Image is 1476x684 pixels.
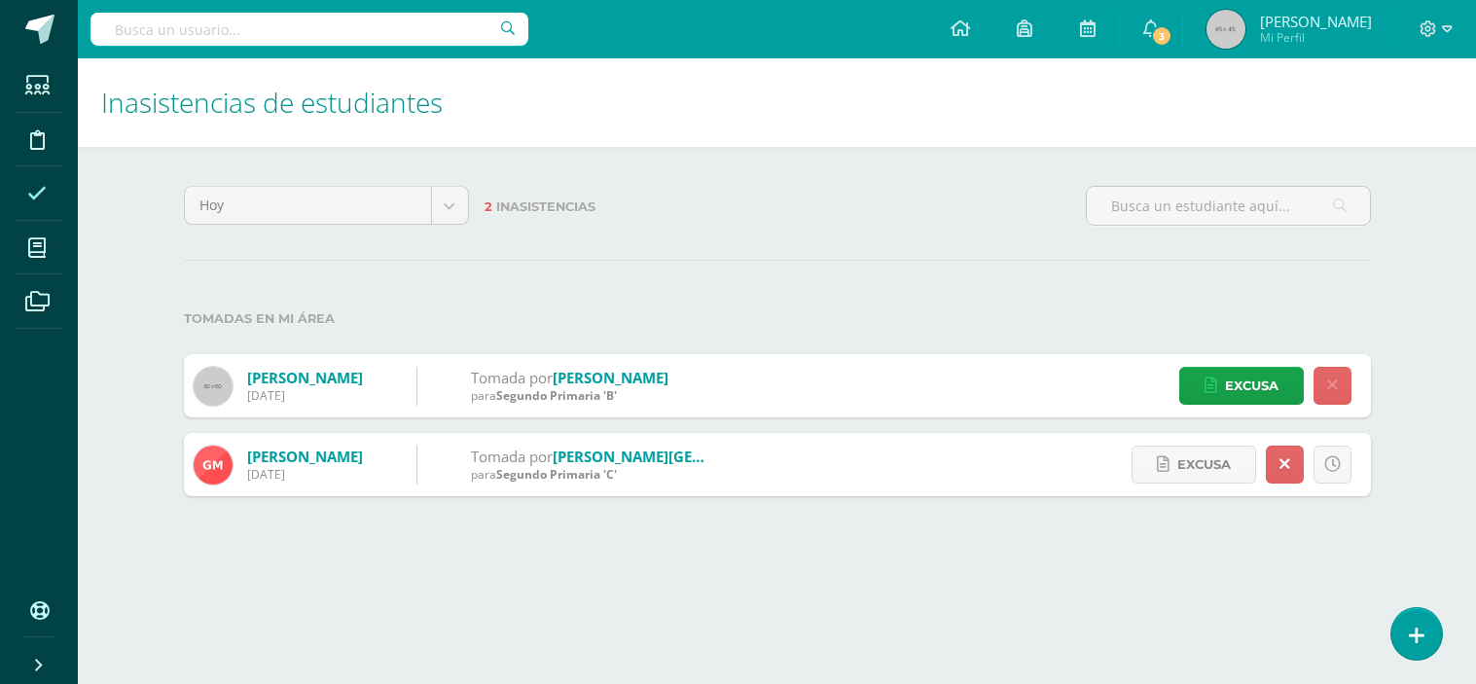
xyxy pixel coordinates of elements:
[184,299,1371,339] label: Tomadas en mi área
[185,187,468,224] a: Hoy
[471,387,668,404] div: para
[101,84,443,121] span: Inasistencias de estudiantes
[1087,187,1370,225] input: Busca un estudiante aquí...
[485,199,492,214] span: 2
[1225,368,1278,404] span: Excusa
[496,387,617,404] span: Segundo Primaria 'B'
[199,187,416,224] span: Hoy
[1151,25,1172,47] span: 3
[1132,446,1256,484] a: Excusa
[90,13,528,46] input: Busca un usuario...
[247,466,363,483] div: [DATE]
[471,447,553,466] span: Tomada por
[496,199,595,214] span: Inasistencias
[471,466,704,483] div: para
[496,466,617,483] span: Segundo Primaria 'C'
[194,446,233,485] img: c0f05d6c61b10b4050c14544be6ff146.png
[194,367,233,406] img: 60x60
[471,368,553,387] span: Tomada por
[247,387,363,404] div: [DATE]
[1177,447,1231,483] span: Excusa
[1260,29,1372,46] span: Mi Perfil
[247,368,363,387] a: [PERSON_NAME]
[1260,12,1372,31] span: [PERSON_NAME]
[247,447,363,466] a: [PERSON_NAME]
[553,447,817,466] a: [PERSON_NAME][GEOGRAPHIC_DATA]
[1206,10,1245,49] img: 45x45
[553,368,668,387] a: [PERSON_NAME]
[1179,367,1304,405] a: Excusa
